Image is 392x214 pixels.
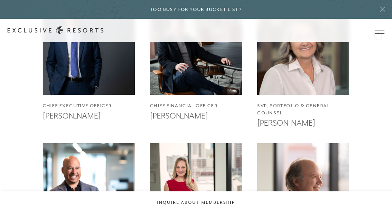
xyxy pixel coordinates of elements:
[43,3,135,121] a: Chief Executive Officer[PERSON_NAME]
[150,102,242,109] h4: Chief Financial Officer
[43,102,135,109] h4: Chief Executive Officer
[150,6,242,13] h6: Too busy for your bucket list?
[150,109,242,121] h3: [PERSON_NAME]
[43,109,135,121] h3: [PERSON_NAME]
[150,3,242,121] a: Chief Financial Officer[PERSON_NAME]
